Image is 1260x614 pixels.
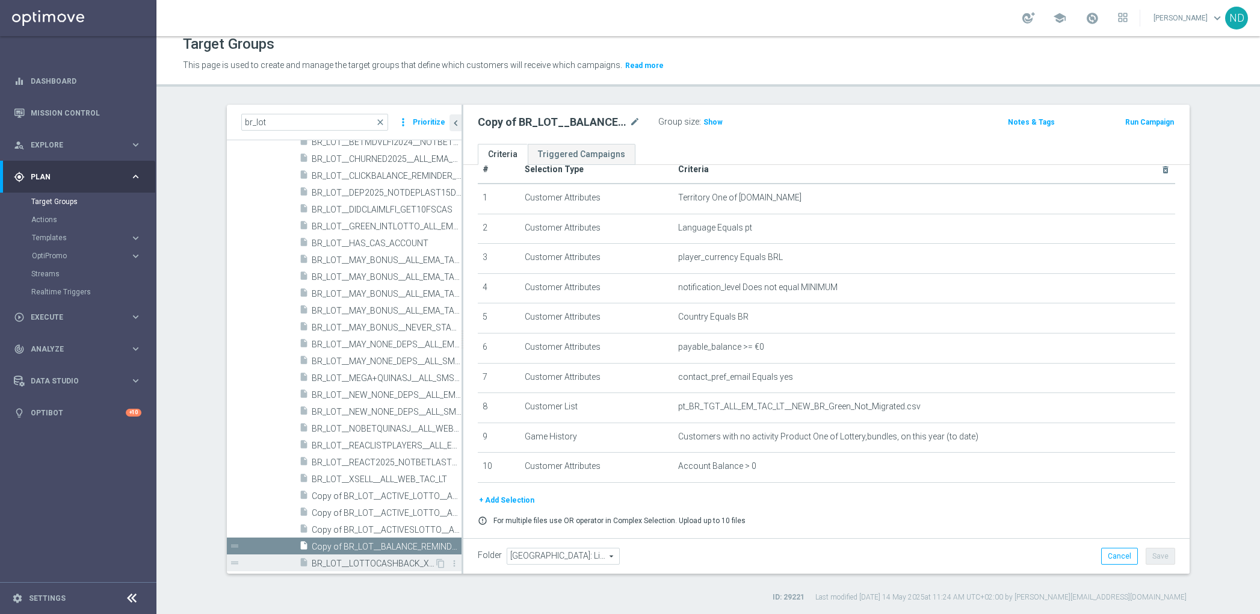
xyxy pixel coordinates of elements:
[299,557,309,571] i: insert_drive_file
[14,408,25,418] i: lightbulb
[312,289,462,299] span: BR_LOT__MAY_BONUS__ALL_EMA_TAC_MIX_50
[1225,7,1248,29] div: ND
[32,234,118,241] span: Templates
[312,457,462,468] span: BR_LOT__REACT2025_NOTBETLAST15DAYS__ALL_EMA_TAC_LT_TG
[478,363,520,393] td: 7
[624,59,665,72] button: Read more
[299,288,309,302] i: insert_drive_file
[299,271,309,285] i: insert_drive_file
[29,595,66,602] a: Settings
[312,474,462,485] span: BR_LOT__XSELL__ALL_WEB_TAC_LT
[312,407,462,417] span: BR_LOT__NEW_NONE_DEPS__ALL_SMS_TAC_LT
[13,312,142,322] button: play_circle_outline Execute keyboard_arrow_right
[478,303,520,333] td: 5
[478,516,487,526] i: error_outline
[312,205,462,215] span: BR_LOT__DIDCLAIMLFI_GET10FSCAS
[14,172,130,182] div: Plan
[13,108,142,118] button: Mission Control
[773,592,804,603] label: ID: 29221
[478,244,520,274] td: 3
[1211,11,1224,25] span: keyboard_arrow_down
[13,344,142,354] button: track_changes Analyze keyboard_arrow_right
[32,252,130,259] div: OptiPromo
[31,247,155,265] div: OptiPromo
[450,117,462,129] i: chevron_left
[478,184,520,214] td: 1
[312,373,462,383] span: BR_LOT__MEGA&#x2B;QUINASJ__ALL_SMS_TAC_LT
[31,314,130,321] span: Execute
[312,424,462,434] span: BR_LOT__NOBETQUINASJ__ALL_WEB_TAC_LT
[449,559,459,568] i: more_vert
[312,559,434,569] span: BR_LOT__LOTTOCASHBACK_XSELL
[31,197,125,206] a: Target Groups
[299,153,309,167] i: insert_drive_file
[312,340,462,350] span: BR_LOT__MAY_NONE_DEPS__ALL_EMA_TAC_LT
[13,408,142,418] button: lightbulb Optibot +10
[299,338,309,352] i: insert_drive_file
[520,156,673,184] th: Selection Type
[31,141,130,149] span: Explore
[678,252,783,262] span: player_currency Equals BRL
[478,156,520,184] th: #
[31,397,126,429] a: Optibot
[13,172,142,182] button: gps_fixed Plan keyboard_arrow_right
[1124,116,1175,129] button: Run Campaign
[299,136,309,150] i: insert_drive_file
[299,473,309,487] i: insert_drive_file
[31,211,155,229] div: Actions
[312,306,462,316] span: BR_LOT__MAY_BONUS__ALL_EMA_TAC_MIX_70A_TAC_MIX_50
[14,140,25,150] i: person_search
[130,375,141,386] i: keyboard_arrow_right
[299,187,309,200] i: insert_drive_file
[312,491,462,501] span: Copy of BR_LOT__ACTIVE_LOTTO__ALL_EMA_TAC_LT_TG
[312,137,462,147] span: BR_LOT__BETMDVLFI2024__NOTBET2025_ALL_EMA_TAC_LT_TG
[678,282,838,293] span: notification_level Does not equal MINIMUM
[678,432,978,442] span: Customers with no activity Product One of Lottery,bundles, on this year (to date)
[299,220,309,234] i: insert_drive_file
[375,117,385,127] span: close
[183,36,274,53] h1: Target Groups
[299,406,309,420] i: insert_drive_file
[299,237,309,251] i: insert_drive_file
[312,154,462,164] span: BR_LOT__CHURNED2025__ALL_EMA_TAC_LT
[31,97,141,129] a: Mission Control
[678,164,709,174] span: Criteria
[520,184,673,214] td: Customer Attributes
[312,238,462,249] span: BR_LOT__HAS_CAS_ACCOUNT
[312,441,462,451] span: BR_LOT__REACLISTPLAYERS__ALL_EMA_TAC
[478,144,528,165] a: Criteria
[312,188,462,198] span: BR_LOT__DEP2025_NOTDEPLAST15DAYS__ALL_EMA_TAC_LT
[130,250,141,262] i: keyboard_arrow_right
[1007,116,1056,129] button: Notes & Tags
[31,229,155,247] div: Templates
[1053,11,1066,25] span: school
[31,377,130,385] span: Data Studio
[397,114,409,131] i: more_vert
[14,312,25,323] i: play_circle_outline
[32,234,130,241] div: Templates
[13,376,142,386] button: Data Studio keyboard_arrow_right
[658,117,699,127] label: Group size
[312,171,462,181] span: BR_LOT__CLICKBALANCE_REMINDER_ACC_&gt;5_EXC_INT_ALL_EMA_TAC_MIX
[31,193,155,211] div: Target Groups
[130,139,141,150] i: keyboard_arrow_right
[299,203,309,217] i: insert_drive_file
[299,541,309,554] i: insert_drive_file
[478,494,536,507] button: + Add Selection
[31,173,130,181] span: Plan
[299,372,309,386] i: insert_drive_file
[478,423,520,453] td: 9
[299,321,309,335] i: insert_drive_file
[520,453,673,483] td: Customer Attributes
[14,344,25,355] i: track_changes
[299,170,309,184] i: insert_drive_file
[1152,9,1225,27] a: [PERSON_NAME]keyboard_arrow_down
[183,60,622,70] span: This page is used to create and manage the target groups that define which customers will receive...
[312,525,462,535] span: Copy of BR_LOT__ACTIVESLOTTO__ALL_SMS_TAC_LT
[31,65,141,97] a: Dashboard
[13,76,142,86] button: equalizer Dashboard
